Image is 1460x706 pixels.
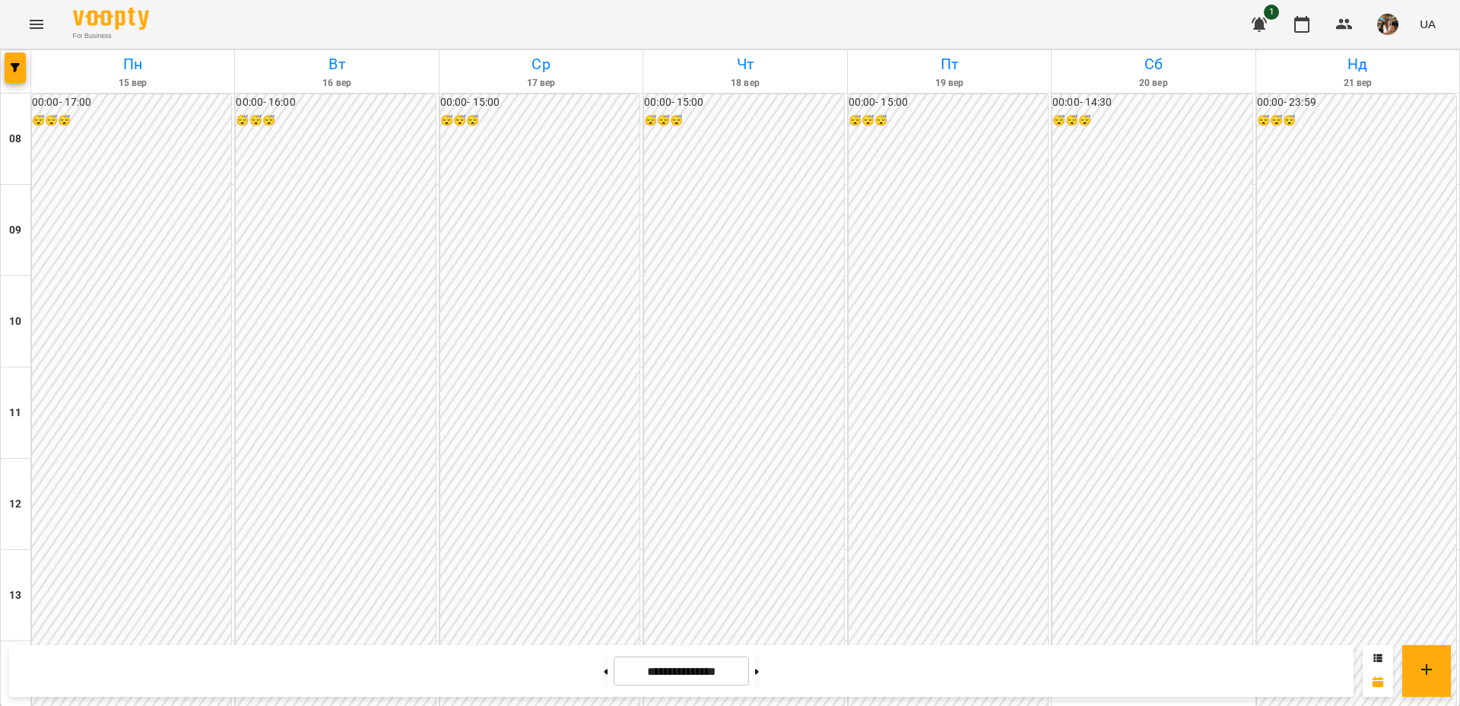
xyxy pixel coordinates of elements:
h6: Вт [237,52,436,76]
span: For Business [73,31,149,41]
h6: Нд [1258,52,1457,76]
h6: 09 [9,222,21,239]
h6: 😴😴😴 [236,113,435,129]
h6: 😴😴😴 [440,113,640,129]
h6: 😴😴😴 [32,113,231,129]
h6: Ср [442,52,640,76]
h6: 00:00 - 15:00 [644,94,843,111]
h6: 15 вер [33,76,232,91]
h6: Сб [1054,52,1252,76]
span: UA [1420,16,1436,32]
h6: 😴😴😴 [1257,113,1456,129]
h6: 😴😴😴 [644,113,843,129]
h6: 13 [9,587,21,604]
img: bab909270f41ff6b6355ba0ec2268f93.jpg [1377,14,1398,35]
h6: 😴😴😴 [849,113,1048,129]
h6: 00:00 - 17:00 [32,94,231,111]
h6: 00:00 - 14:30 [1052,94,1252,111]
h6: 18 вер [646,76,844,91]
img: Voopty Logo [73,8,149,30]
h6: 00:00 - 15:00 [440,94,640,111]
h6: 21 вер [1258,76,1457,91]
h6: Пт [850,52,1049,76]
h6: Пн [33,52,232,76]
span: 1 [1264,5,1279,20]
h6: 16 вер [237,76,436,91]
h6: 00:00 - 16:00 [236,94,435,111]
h6: 11 [9,405,21,421]
h6: 12 [9,496,21,513]
h6: 10 [9,313,21,330]
button: Menu [18,6,55,43]
h6: Чт [646,52,844,76]
h6: 08 [9,131,21,148]
h6: 17 вер [442,76,640,91]
h6: 20 вер [1054,76,1252,91]
h6: 19 вер [850,76,1049,91]
h6: 00:00 - 15:00 [849,94,1048,111]
h6: 😴😴😴 [1052,113,1252,129]
h6: 00:00 - 23:59 [1257,94,1456,111]
button: UA [1414,10,1442,38]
